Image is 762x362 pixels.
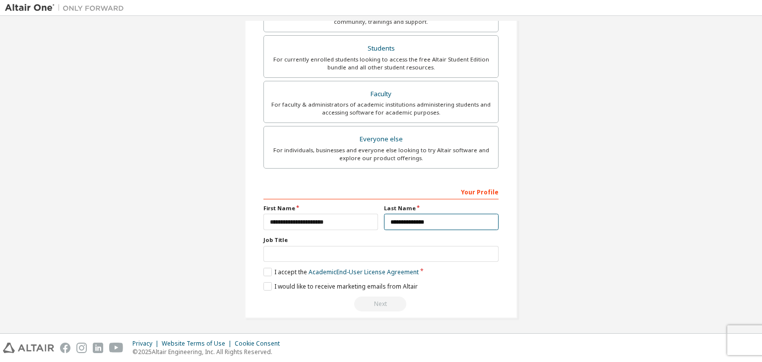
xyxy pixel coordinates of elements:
[263,297,499,311] div: Read and acccept EULA to continue
[5,3,129,13] img: Altair One
[270,87,492,101] div: Faculty
[132,348,286,356] p: © 2025 Altair Engineering, Inc. All Rights Reserved.
[235,340,286,348] div: Cookie Consent
[384,204,499,212] label: Last Name
[270,42,492,56] div: Students
[60,343,70,353] img: facebook.svg
[263,282,418,291] label: I would like to receive marketing emails from Altair
[93,343,103,353] img: linkedin.svg
[270,101,492,117] div: For faculty & administrators of academic institutions administering students and accessing softwa...
[270,132,492,146] div: Everyone else
[76,343,87,353] img: instagram.svg
[132,340,162,348] div: Privacy
[263,236,499,244] label: Job Title
[270,56,492,71] div: For currently enrolled students looking to access the free Altair Student Edition bundle and all ...
[309,268,419,276] a: Academic End-User License Agreement
[109,343,124,353] img: youtube.svg
[263,204,378,212] label: First Name
[263,183,499,199] div: Your Profile
[263,268,419,276] label: I accept the
[162,340,235,348] div: Website Terms of Use
[3,343,54,353] img: altair_logo.svg
[270,146,492,162] div: For individuals, businesses and everyone else looking to try Altair software and explore our prod...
